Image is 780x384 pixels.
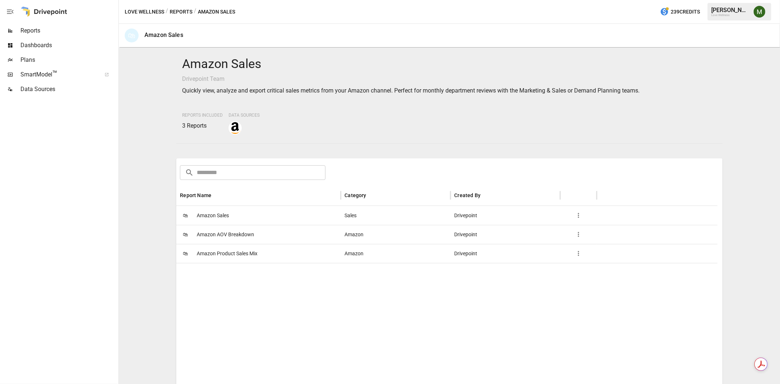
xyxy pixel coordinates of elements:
span: Amazon Sales [197,206,229,225]
span: 🛍 [180,229,191,240]
div: Drivepoint [451,244,560,263]
div: Drivepoint [451,225,560,244]
span: Amazon AOV Breakdown [197,225,254,244]
span: Amazon Product Sales Mix [197,244,257,263]
div: 🛍 [125,29,139,42]
div: Created By [454,192,481,198]
h4: Amazon Sales [182,56,716,72]
div: Sales [341,206,451,225]
span: SmartModel [20,70,97,79]
span: 239 Credits [671,7,700,16]
span: Dashboards [20,41,117,50]
button: Sort [367,190,377,200]
div: Amazon Sales [144,31,183,38]
span: 🛍 [180,210,191,221]
button: 239Credits [657,5,703,19]
div: Drivepoint [451,206,560,225]
span: Plans [20,56,117,64]
div: / [194,7,196,16]
div: / [166,7,168,16]
div: Category [344,192,366,198]
button: Sort [481,190,491,200]
img: amazon [229,122,241,134]
span: 🛍 [180,248,191,259]
div: Amazon [341,225,451,244]
button: Meredith Lacasse [749,1,770,22]
p: Drivepoint Team [182,75,716,83]
button: Sort [212,190,222,200]
button: Reports [170,7,192,16]
p: Quickly view, analyze and export critical sales metrics from your Amazon channel. Perfect for mon... [182,86,716,95]
div: [PERSON_NAME] [711,7,749,14]
div: Love Wellness [711,14,749,17]
div: Amazon [341,244,451,263]
img: Meredith Lacasse [754,6,765,18]
button: Love Wellness [125,7,164,16]
div: Report Name [180,192,211,198]
span: Reports [20,26,117,35]
span: Data Sources [20,85,117,94]
span: Data Sources [229,113,260,118]
p: 3 Reports [182,121,223,130]
span: Reports Included [182,113,223,118]
span: ™ [52,69,57,78]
